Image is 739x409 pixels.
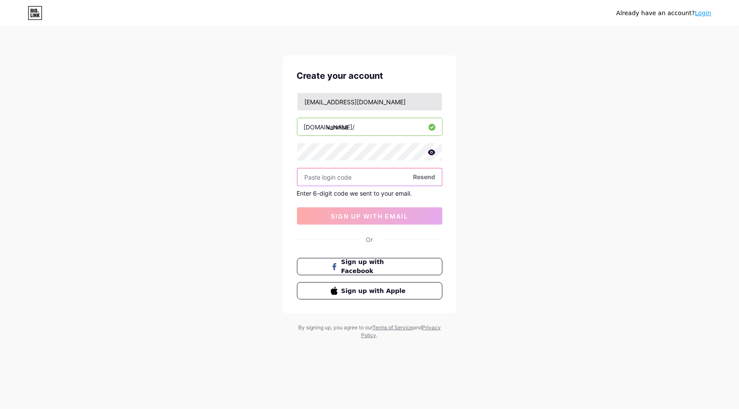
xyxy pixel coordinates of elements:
[304,122,355,132] div: [DOMAIN_NAME]/
[341,287,408,296] span: Sign up with Apple
[297,258,442,275] button: Sign up with Facebook
[616,9,711,18] div: Already have an account?
[366,235,373,244] div: Or
[297,93,442,110] input: Email
[341,258,408,276] span: Sign up with Facebook
[372,324,413,331] a: Terms of Service
[297,282,442,300] button: Sign up with Apple
[413,172,436,181] span: Resend
[297,190,442,197] div: Enter 6-digit code we sent to your email.
[695,10,711,16] a: Login
[297,118,442,135] input: username
[296,324,443,339] div: By signing up, you agree to our and .
[297,207,442,225] button: sign up with email
[297,168,442,186] input: Paste login code
[297,69,442,82] div: Create your account
[331,213,408,220] span: sign up with email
